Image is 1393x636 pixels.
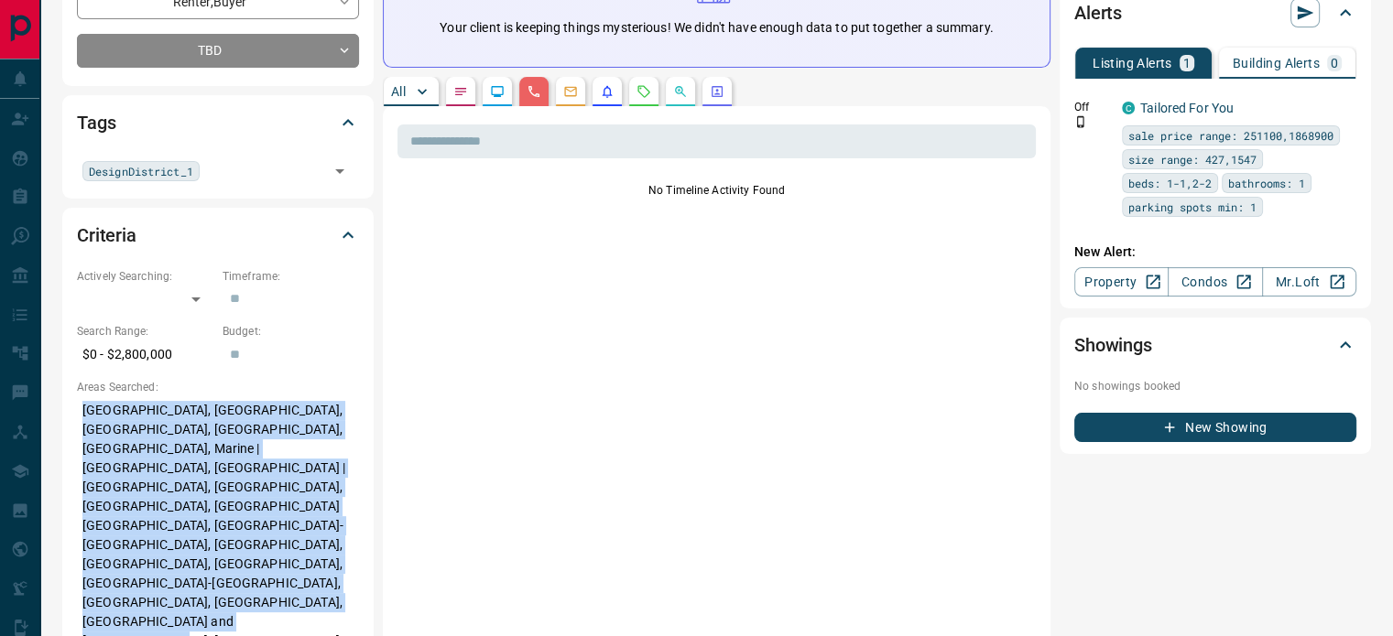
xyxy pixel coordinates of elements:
div: Tags [77,101,359,145]
p: Listing Alerts [1093,57,1172,70]
p: Your client is keeping things mysterious! We didn't have enough data to put together a summary. [440,18,993,38]
span: sale price range: 251100,1868900 [1128,126,1333,145]
span: size range: 427,1547 [1128,150,1257,168]
h2: Criteria [77,221,136,250]
p: All [391,85,406,98]
svg: Calls [527,84,541,99]
div: TBD [77,34,359,68]
h2: Showings [1074,330,1152,360]
p: Search Range: [77,323,213,340]
h2: Tags [77,108,115,137]
a: Property [1074,267,1169,296]
span: DesignDistrict_1 [89,162,193,180]
div: Showings [1074,323,1356,367]
p: Building Alerts [1233,57,1320,70]
a: Condos [1168,267,1262,296]
span: beds: 1-1,2-2 [1128,174,1212,192]
svg: Emails [563,84,578,99]
p: No Timeline Activity Found [397,182,1036,199]
p: 0 [1331,57,1338,70]
svg: Opportunities [673,84,688,99]
span: bathrooms: 1 [1228,174,1305,192]
div: Criteria [77,213,359,257]
p: Actively Searching: [77,268,213,285]
div: condos.ca [1122,102,1135,114]
svg: Push Notification Only [1074,115,1087,128]
p: New Alert: [1074,243,1356,262]
button: Open [327,158,353,184]
span: parking spots min: 1 [1128,198,1257,216]
svg: Listing Alerts [600,84,615,99]
p: Budget: [223,323,359,340]
svg: Requests [637,84,651,99]
p: Timeframe: [223,268,359,285]
svg: Agent Actions [710,84,724,99]
p: Areas Searched: [77,379,359,395]
p: 1 [1183,57,1191,70]
svg: Lead Browsing Activity [490,84,505,99]
p: $0 - $2,800,000 [77,340,213,370]
p: No showings booked [1074,378,1356,394]
a: Tailored For You [1140,101,1234,115]
p: Off [1074,99,1111,115]
button: New Showing [1074,413,1356,442]
a: Mr.Loft [1262,267,1356,296]
svg: Notes [453,84,468,99]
